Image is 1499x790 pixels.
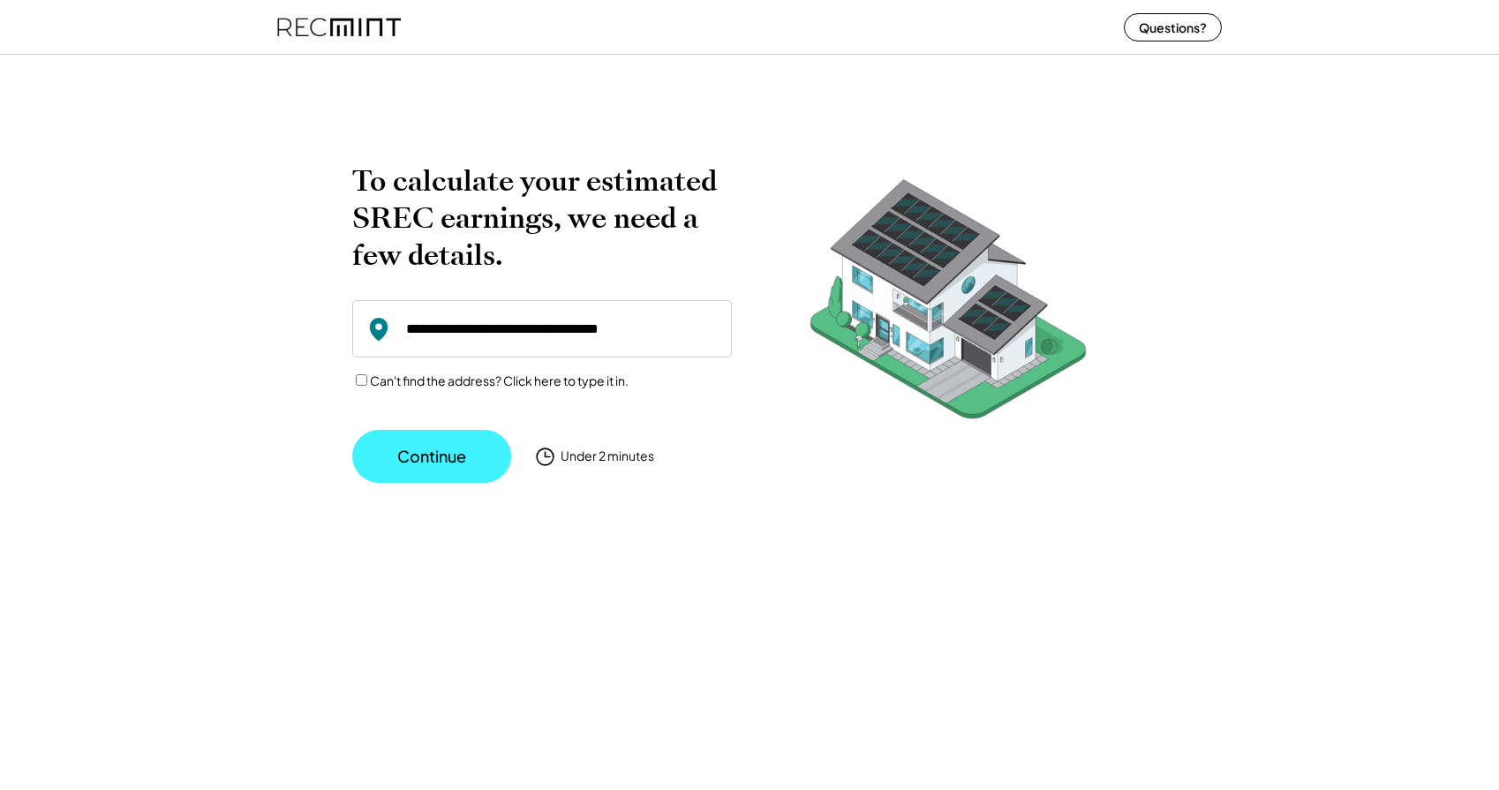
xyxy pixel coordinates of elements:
button: Questions? [1124,13,1222,41]
button: Continue [352,430,511,483]
label: Can't find the address? Click here to type it in. [370,372,629,388]
img: recmint-logotype%403x%20%281%29.jpeg [277,4,401,50]
div: Under 2 minutes [561,448,654,465]
img: RecMintArtboard%207.png [776,162,1120,446]
h2: To calculate your estimated SREC earnings, we need a few details. [352,162,732,274]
